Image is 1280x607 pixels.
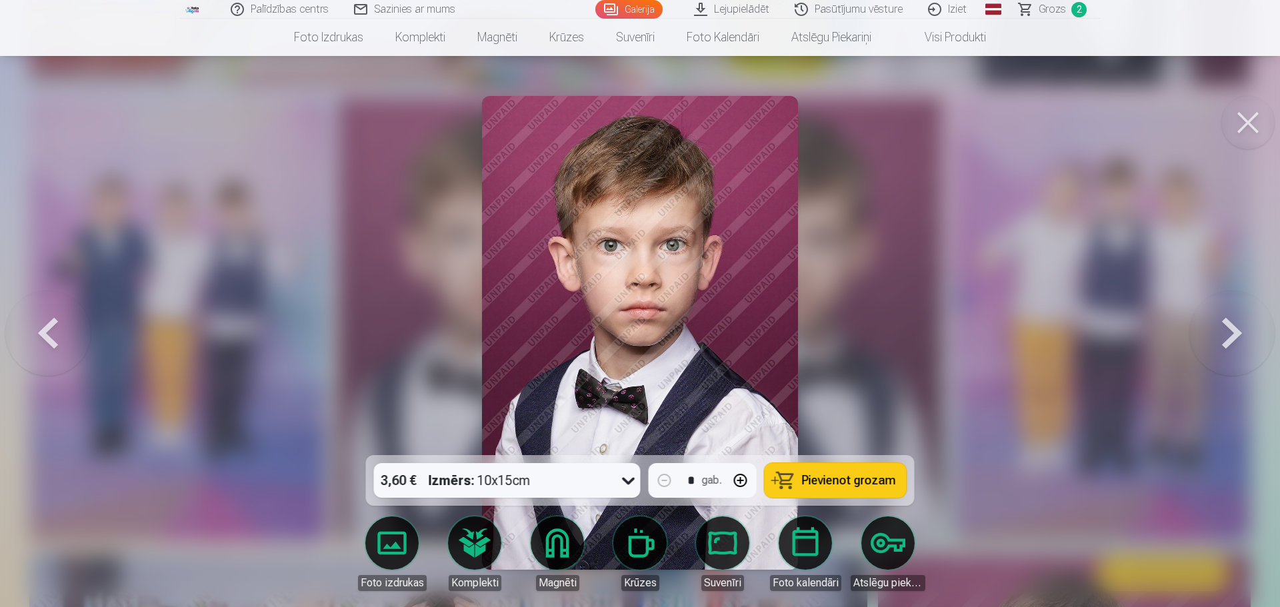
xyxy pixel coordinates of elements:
a: Krūzes [603,516,677,591]
a: Atslēgu piekariņi [851,516,925,591]
strong: Izmērs : [429,471,475,490]
a: Komplekti [437,516,512,591]
button: Pievienot grozam [765,463,907,498]
a: Foto izdrukas [278,19,379,56]
div: gab. [702,472,722,488]
div: 10x15cm [429,463,531,498]
div: Suvenīri [701,575,744,591]
a: Magnēti [461,19,533,56]
div: Komplekti [449,575,501,591]
div: Krūzes [621,575,659,591]
a: Krūzes [533,19,600,56]
a: Foto izdrukas [355,516,429,591]
div: Foto kalendāri [770,575,841,591]
span: Grozs [1039,1,1066,17]
a: Foto kalendāri [671,19,775,56]
a: Atslēgu piekariņi [775,19,887,56]
a: Suvenīri [600,19,671,56]
a: Visi produkti [887,19,1002,56]
a: Magnēti [520,516,595,591]
a: Suvenīri [685,516,760,591]
div: Foto izdrukas [358,575,427,591]
div: Magnēti [536,575,579,591]
div: Atslēgu piekariņi [851,575,925,591]
a: Komplekti [379,19,461,56]
a: Foto kalendāri [768,516,843,591]
span: 2 [1071,2,1087,17]
span: Pievienot grozam [802,474,896,486]
div: 3,60 € [374,463,423,498]
img: /fa1 [185,5,200,13]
